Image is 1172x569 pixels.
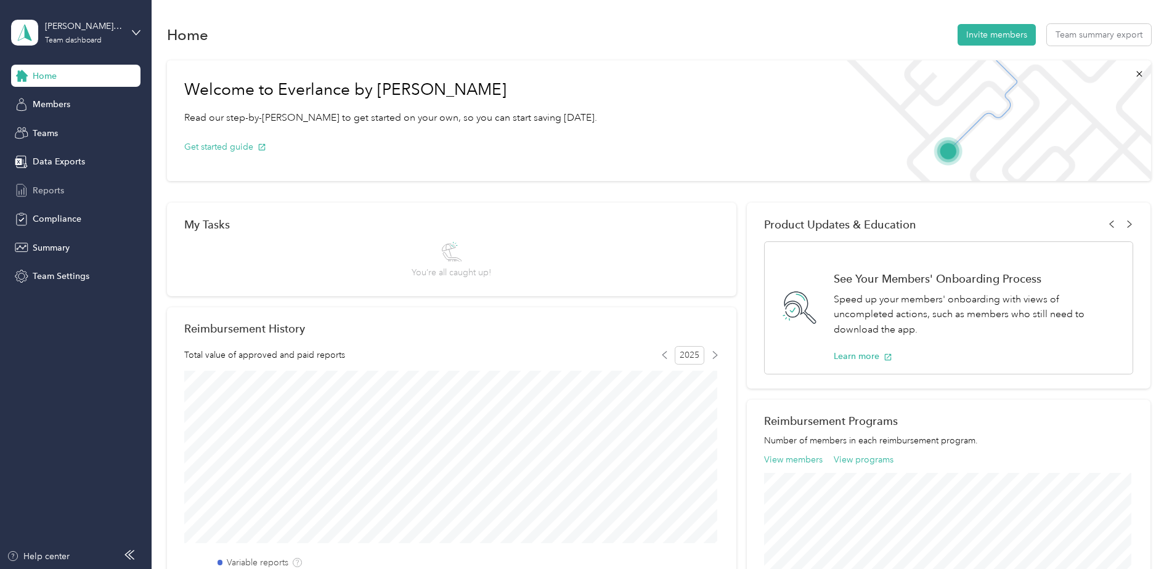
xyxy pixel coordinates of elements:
[1047,24,1151,46] button: Team summary export
[834,350,892,363] button: Learn more
[33,270,89,283] span: Team Settings
[834,272,1120,285] h1: See Your Members' Onboarding Process
[184,322,305,335] h2: Reimbursement History
[33,212,81,225] span: Compliance
[184,110,597,126] p: Read our step-by-[PERSON_NAME] to get started on your own, so you can start saving [DATE].
[1103,500,1172,569] iframe: Everlance-gr Chat Button Frame
[184,218,719,231] div: My Tasks
[834,60,1150,181] img: Welcome to everlance
[45,20,122,33] div: [PERSON_NAME] Team
[764,434,1133,447] p: Number of members in each reimbursement program.
[33,70,57,83] span: Home
[7,550,70,563] button: Help center
[184,80,597,100] h1: Welcome to Everlance by [PERSON_NAME]
[184,140,266,153] button: Get started guide
[33,241,70,254] span: Summary
[412,266,491,279] span: You’re all caught up!
[167,28,208,41] h1: Home
[33,155,85,168] span: Data Exports
[45,37,102,44] div: Team dashboard
[764,453,823,466] button: View members
[675,346,704,365] span: 2025
[33,184,64,197] span: Reports
[33,98,70,111] span: Members
[834,453,893,466] button: View programs
[184,349,345,361] span: Total value of approved and paid reports
[33,127,58,140] span: Teams
[764,218,916,231] span: Product Updates & Education
[764,414,1133,427] h2: Reimbursement Programs
[958,24,1036,46] button: Invite members
[834,292,1120,337] p: Speed up your members' onboarding with views of uncompleted actions, such as members who still ne...
[227,556,288,569] label: Variable reports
